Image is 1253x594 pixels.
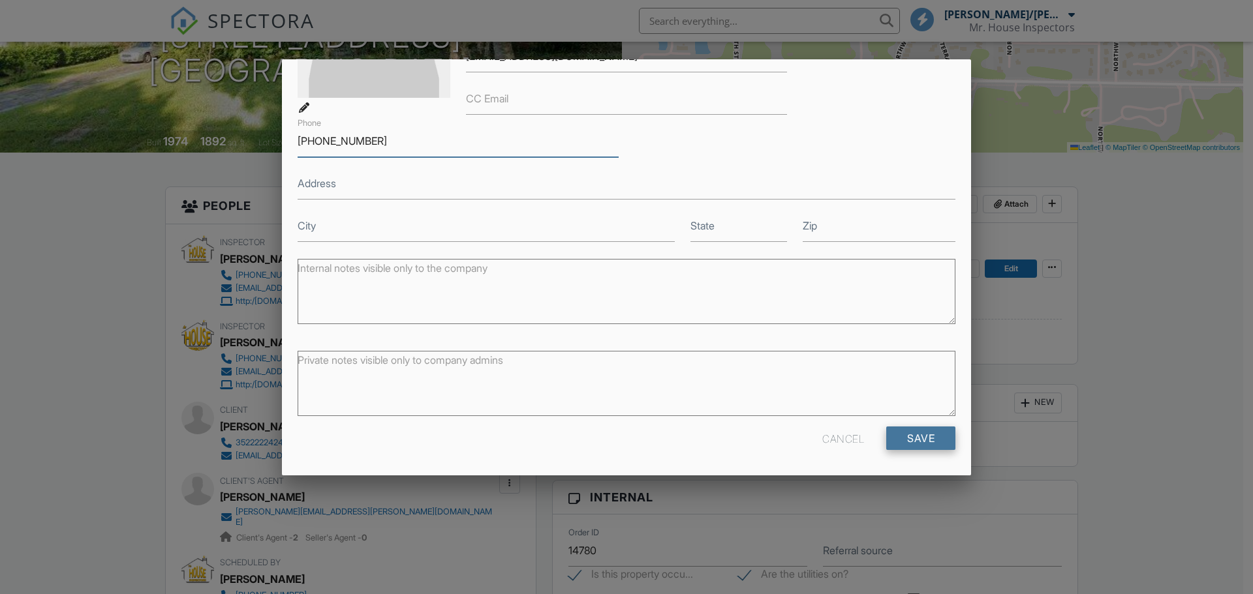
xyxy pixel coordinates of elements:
div: Cancel [822,426,864,450]
label: City [298,218,316,233]
label: Private notes visible only to company admins [298,353,503,367]
label: Address [298,176,336,190]
label: Phone [298,117,321,129]
label: Internal notes visible only to the company [298,261,487,275]
input: Save [886,426,955,450]
label: State [690,218,715,233]
label: Zip [803,218,817,233]
label: CC Email [466,91,508,106]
